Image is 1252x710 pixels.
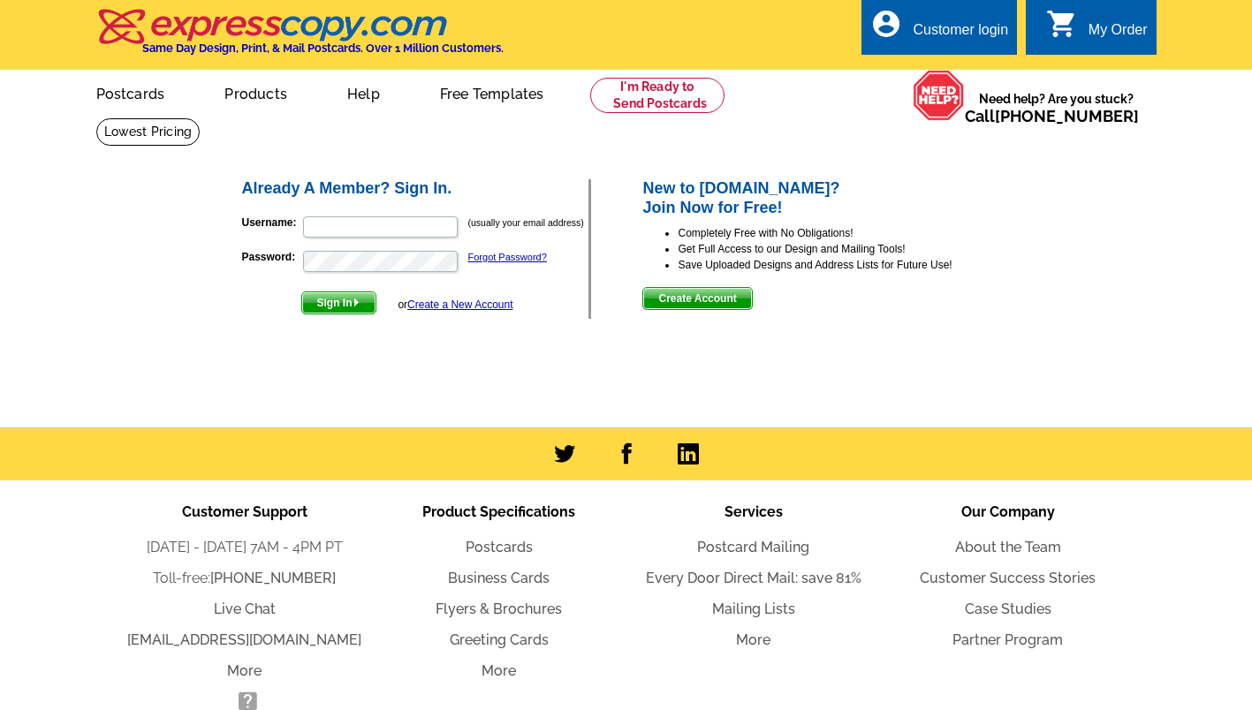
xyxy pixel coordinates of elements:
a: Help [319,72,408,113]
a: About the Team [955,539,1061,555]
span: Sign In [302,292,376,313]
a: Greeting Cards [450,631,549,648]
div: My Order [1089,22,1148,47]
a: Free Templates [412,72,573,113]
span: Call [965,107,1139,125]
a: Live Chat [214,600,276,617]
img: help [913,70,965,121]
li: [DATE] - [DATE] 7AM - 4PM PT [118,537,372,558]
li: Save Uploaded Designs and Address Lists for Future Use! [678,257,1013,273]
a: Postcards [68,72,193,113]
span: Our Company [961,503,1055,520]
span: Need help? Are you stuck? [965,90,1148,125]
h2: Already A Member? Sign In. [242,179,589,199]
h4: Same Day Design, Print, & Mail Postcards. Over 1 Million Customers. [142,42,504,55]
h2: New to [DOMAIN_NAME]? Join Now for Free! [642,179,1013,217]
small: (usually your email address) [468,217,584,228]
li: Get Full Access to our Design and Mailing Tools! [678,241,1013,257]
span: Product Specifications [422,503,575,520]
a: Case Studies [965,600,1051,617]
a: Customer Success Stories [920,570,1096,586]
i: account_circle [870,8,902,40]
a: Postcard Mailing [697,539,809,555]
a: More [227,662,262,679]
a: Mailing Lists [712,600,795,617]
a: account_circle Customer login [870,19,1008,42]
li: Completely Free with No Obligations! [678,225,1013,241]
button: Create Account [642,287,752,310]
a: Postcards [466,539,533,555]
span: Create Account [643,288,751,309]
img: button-next-arrow-white.png [353,298,360,306]
a: Partner Program [952,631,1063,648]
span: Customer Support [182,503,307,520]
a: Business Cards [448,570,550,586]
div: Customer login [913,22,1008,47]
li: Toll-free: [118,568,372,589]
a: [EMAIL_ADDRESS][DOMAIN_NAME] [127,631,361,648]
a: Every Door Direct Mail: save 81% [646,570,861,586]
span: Services [725,503,783,520]
a: shopping_cart My Order [1046,19,1148,42]
a: Forgot Password? [468,252,547,262]
a: [PHONE_NUMBER] [995,107,1139,125]
a: [PHONE_NUMBER] [210,570,336,586]
a: Create a New Account [407,298,512,311]
a: More [736,631,770,648]
div: or [398,297,512,313]
label: Password: [242,249,301,265]
label: Username: [242,215,301,230]
a: Flyers & Brochures [436,600,562,617]
i: shopping_cart [1046,8,1078,40]
a: Same Day Design, Print, & Mail Postcards. Over 1 Million Customers. [96,21,504,55]
a: More [482,662,516,679]
button: Sign In [301,291,376,314]
a: Products [196,72,315,113]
